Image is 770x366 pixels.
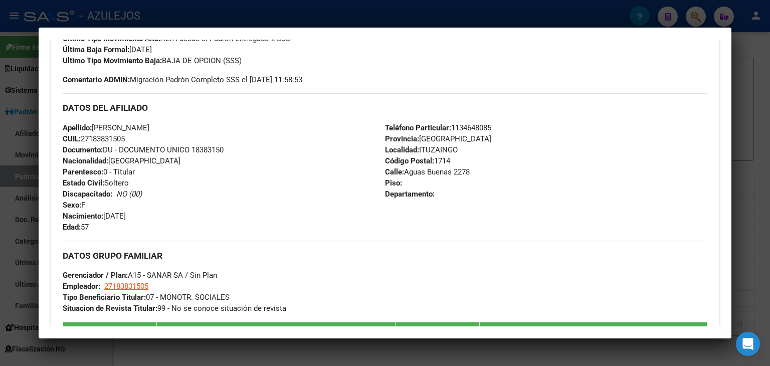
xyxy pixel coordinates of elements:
[63,271,217,280] span: A15 - SANAR SA / Sin Plan
[63,190,112,199] strong: Discapacitado:
[63,156,180,165] span: [GEOGRAPHIC_DATA]
[480,322,653,346] th: Parentesco
[63,123,92,132] strong: Apellido:
[385,178,402,188] strong: Piso:
[63,201,81,210] strong: Sexo:
[63,45,129,54] strong: Última Baja Formal:
[63,304,286,313] span: 99 - No se conoce situación de revista
[385,123,451,132] strong: Teléfono Particular:
[63,178,129,188] span: Soltero
[385,134,491,143] span: [GEOGRAPHIC_DATA]
[63,212,103,221] strong: Nacimiento:
[63,145,224,154] span: DU - DOCUMENTO UNICO 18383150
[63,34,290,43] span: ALTA desde el Padrón Entregado x SSS
[63,201,85,210] span: F
[63,75,130,84] strong: Comentario ADMIN:
[63,223,89,232] span: 57
[63,123,149,132] span: [PERSON_NAME]
[63,223,81,232] strong: Edad:
[63,145,103,154] strong: Documento:
[63,56,162,65] strong: Ultimo Tipo Movimiento Baja:
[63,271,128,280] strong: Gerenciador / Plan:
[736,332,760,356] div: Open Intercom Messenger
[63,134,81,143] strong: CUIL:
[385,156,450,165] span: 1714
[385,123,491,132] span: 1134648085
[116,190,142,199] i: NO (00)
[63,282,100,291] strong: Empleador:
[63,167,103,176] strong: Parentesco:
[63,212,126,221] span: [DATE]
[385,145,419,154] strong: Localidad:
[63,304,157,313] strong: Situacion de Revista Titular:
[63,74,302,85] span: Migración Padrón Completo SSS el [DATE] 11:58:53
[395,322,479,346] th: Nacimiento
[63,34,160,43] strong: Ultimo Tipo Movimiento Alta:
[385,134,419,143] strong: Provincia:
[63,45,152,54] span: [DATE]
[63,178,104,188] strong: Estado Civil:
[63,56,242,65] span: BAJA DE OPCION (SSS)
[653,322,707,346] th: Activo
[385,167,470,176] span: Aguas Buenas 2278
[63,134,125,143] span: 27183831505
[63,293,230,302] span: 07 - MONOTR. SOCIALES
[63,293,146,302] strong: Tipo Beneficiario Titular:
[156,322,395,346] th: Nombre
[385,190,435,199] strong: Departamento:
[63,156,108,165] strong: Nacionalidad:
[104,282,148,291] span: 27183831505
[385,156,434,165] strong: Código Postal:
[63,102,707,113] h3: DATOS DEL AFILIADO
[385,145,458,154] span: ITUZAINGO
[63,250,707,261] h3: DATOS GRUPO FAMILIAR
[63,322,156,346] th: CUIL
[63,167,135,176] span: 0 - Titular
[385,167,404,176] strong: Calle:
